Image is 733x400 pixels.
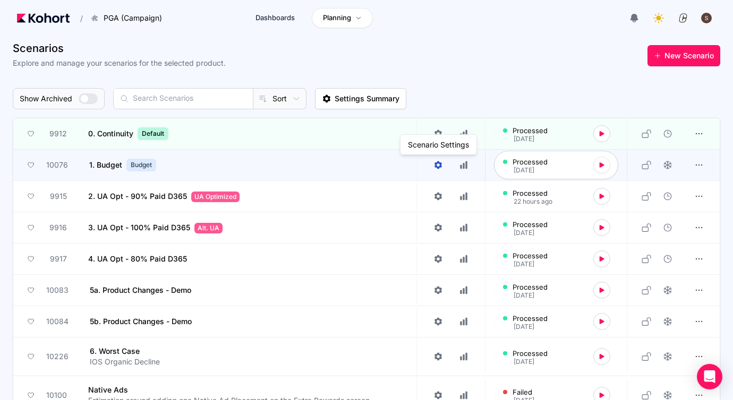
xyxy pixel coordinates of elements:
span: New Scenario [664,50,714,61]
span: Budget [126,159,156,171]
span: 9912 [49,128,67,139]
div: [DATE] [503,230,534,236]
span: Alt. UA [194,223,223,233]
div: [DATE] [503,359,534,365]
span: Show Archived [20,93,72,104]
span: UA Optimized [191,192,240,202]
span: Sort [272,93,287,104]
span: / [72,13,83,24]
div: [DATE] [503,324,534,330]
span: 4. UA Opt - 80% Paid D365 [88,254,187,264]
span: Default [138,127,168,140]
span: Processed [513,125,548,136]
span: 10076 [46,160,68,170]
span: Processed [513,188,548,198]
div: Open Intercom Messenger [697,364,722,389]
span: 10083 [46,285,69,295]
span: Native Ads [88,385,128,395]
span: 6. Worst Case [90,346,140,356]
a: Planning [312,8,373,28]
h3: Explore and manage your scenarios for the selected product. [13,58,226,68]
div: [DATE] [503,167,534,173]
span: Scenarios [13,43,64,54]
span: Processed [513,348,548,359]
span: Planning [323,13,351,23]
span: 10084 [46,316,69,327]
span: Processed [513,282,548,292]
span: Processed [513,156,548,167]
span: 9916 [49,222,67,233]
span: 10226 [46,351,69,362]
div: [DATE] [503,136,534,142]
span: 9915 [50,191,67,202]
span: 2. UA Opt - 90% Paid D365 [88,191,187,202]
button: PGA (Campaign) [85,9,173,27]
span: 5a. Product Changes - Demo [90,285,191,295]
span: Dashboards [255,13,295,23]
span: PGA (Campaign) [104,13,162,23]
button: New Scenario [647,45,720,66]
span: Settings Summary [335,93,399,104]
input: Search Scenarios [114,89,253,108]
span: 5b. Product Changes - Demo [90,316,192,327]
span: 1. Budget [89,160,122,170]
span: Processed [513,313,548,324]
img: logo_ConcreteSoftwareLogo_20230810134128192030.png [678,13,688,23]
span: IOS Organic Decline [90,357,160,366]
span: 3. UA Opt - 100% Paid D365 [88,222,190,233]
span: 0. Continuity [88,128,133,139]
span: 9917 [50,254,67,264]
div: 22 hours ago [503,198,552,205]
img: Kohort logo [17,13,70,23]
a: Dashboards [244,8,305,28]
div: [DATE] [503,261,534,267]
div: Scenario Settings [406,137,471,152]
span: Processed [513,219,548,230]
span: Processed [513,250,548,261]
span: Failed [513,387,532,397]
div: [DATE] [503,292,534,299]
button: Settings Summary [315,88,406,109]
